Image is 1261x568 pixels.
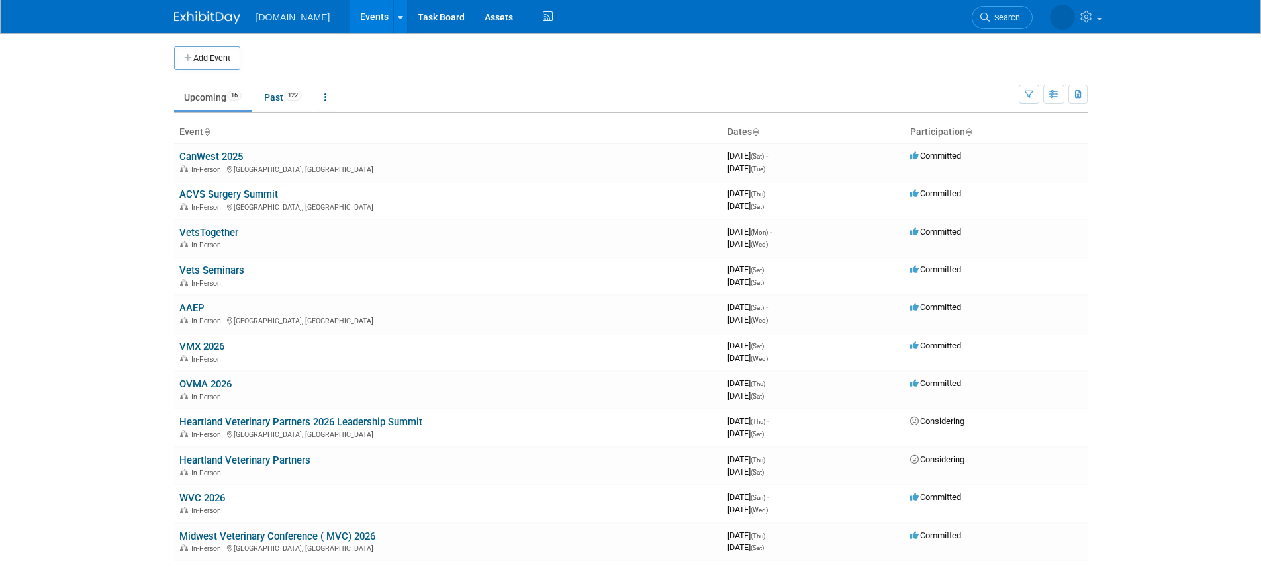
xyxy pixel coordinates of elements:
span: (Wed) [751,355,768,362]
span: - [767,188,769,198]
a: Sort by Start Date [752,126,759,137]
a: VetsTogether [179,227,238,239]
a: CanWest 2025 [179,151,243,163]
span: - [770,227,772,237]
span: - [767,454,769,464]
a: WVC 2026 [179,492,225,504]
a: VMX 2026 [179,341,224,352]
span: [DATE] [727,378,769,388]
div: [GEOGRAPHIC_DATA], [GEOGRAPHIC_DATA] [179,201,717,212]
span: [DATE] [727,302,768,312]
span: (Thu) [751,418,765,425]
img: In-Person Event [180,241,188,247]
span: (Wed) [751,241,768,248]
a: Upcoming16 [174,85,252,110]
span: [DATE] [727,467,764,477]
img: ExhibitDay [174,11,240,24]
img: In-Person Event [180,393,188,399]
span: 16 [227,91,242,101]
button: Add Event [174,46,240,70]
span: In-Person [191,355,225,364]
img: In-Person Event [180,430,188,437]
span: (Sat) [751,544,764,551]
img: In-Person Event [180,203,188,210]
img: In-Person Event [180,469,188,475]
span: Committed [910,151,961,161]
a: Heartland Veterinary Partners 2026 Leadership Summit [179,416,422,428]
a: OVMA 2026 [179,378,232,390]
img: In-Person Event [180,317,188,323]
img: In-Person Event [180,279,188,286]
div: [GEOGRAPHIC_DATA], [GEOGRAPHIC_DATA] [179,163,717,174]
span: [DATE] [727,277,764,287]
img: In-Person Event [180,544,188,551]
span: [DATE] [727,391,764,401]
span: [DATE] [727,151,768,161]
span: [DATE] [727,454,769,464]
span: (Sat) [751,469,764,476]
span: Committed [910,264,961,274]
span: (Sat) [751,393,764,400]
a: Vets Seminars [179,264,244,276]
a: Sort by Event Name [203,126,210,137]
span: (Sun) [751,494,765,501]
img: Cheyenne Carter [1050,5,1075,30]
span: In-Person [191,393,225,401]
span: [DATE] [727,163,765,173]
span: - [767,378,769,388]
span: (Thu) [751,532,765,540]
span: (Sat) [751,153,764,160]
span: [DATE] [727,542,764,552]
th: Dates [722,121,905,143]
span: [DATE] [727,315,768,325]
span: (Wed) [751,317,768,324]
span: In-Person [191,203,225,212]
span: (Thu) [751,380,765,387]
a: Midwest Veterinary Conference ( MVC) 2026 [179,530,375,542]
span: Considering [910,454,964,464]
img: In-Person Event [180,507,188,513]
span: - [767,530,769,540]
span: [DATE] [727,416,769,426]
span: Committed [910,188,961,198]
div: [GEOGRAPHIC_DATA], [GEOGRAPHIC_DATA] [179,542,717,553]
span: - [766,151,768,161]
span: 122 [284,91,302,101]
span: Committed [910,378,961,388]
span: In-Person [191,469,225,477]
span: [DATE] [727,264,768,274]
span: (Tue) [751,165,765,173]
a: AAEP [179,302,205,314]
span: - [767,416,769,426]
span: Search [990,13,1020,22]
span: [DATE] [727,341,768,350]
span: [DATE] [727,530,769,540]
span: [DATE] [727,492,769,502]
span: [DATE] [727,201,764,211]
span: Committed [910,492,961,502]
span: (Sat) [751,279,764,286]
th: Event [174,121,722,143]
span: (Mon) [751,229,768,236]
span: In-Person [191,544,225,553]
img: In-Person Event [180,355,188,362]
span: (Sat) [751,430,764,438]
a: Search [972,6,1033,29]
a: Past122 [254,85,312,110]
span: In-Person [191,507,225,515]
span: Committed [910,227,961,237]
span: (Sat) [751,304,764,311]
a: Sort by Participation Type [965,126,972,137]
span: - [766,302,768,312]
span: In-Person [191,241,225,249]
span: - [766,341,768,350]
span: (Sat) [751,343,764,350]
span: [DATE] [727,353,768,363]
img: In-Person Event [180,165,188,172]
span: [DATE] [727,505,768,514]
span: [DOMAIN_NAME] [256,12,330,22]
span: (Thu) [751,190,765,198]
span: In-Person [191,279,225,288]
span: Considering [910,416,964,426]
span: [DATE] [727,188,769,198]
